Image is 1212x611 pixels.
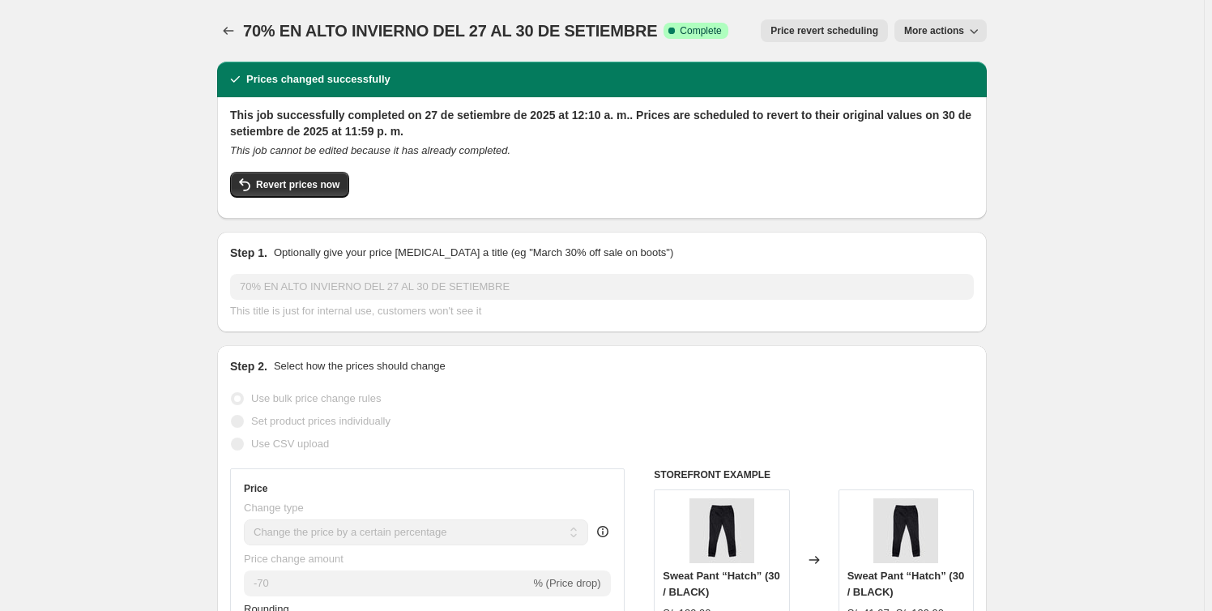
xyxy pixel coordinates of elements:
p: Optionally give your price [MEDICAL_DATA] a title (eg "March 30% off sale on boots") [274,245,673,261]
img: Sweat_Pant_Hatch_1_80x.jpg [873,498,938,563]
span: Sweat Pant “Hatch” (30 / BLACK) [663,570,780,598]
span: Use CSV upload [251,438,329,450]
button: Price revert scheduling [761,19,888,42]
span: Revert prices now [256,178,339,191]
input: 30% off holiday sale [230,274,974,300]
span: More actions [904,24,964,37]
p: Select how the prices should change [274,358,446,374]
i: This job cannot be edited because it has already completed. [230,144,510,156]
h3: Price [244,482,267,495]
span: 70% EN ALTO INVIERNO DEL 27 AL 30 DE SETIEMBRE [243,22,657,40]
span: Complete [680,24,721,37]
input: -15 [244,570,530,596]
h2: Step 2. [230,358,267,374]
h6: STOREFRONT EXAMPLE [654,468,974,481]
span: Sweat Pant “Hatch” (30 / BLACK) [847,570,965,598]
h2: Step 1. [230,245,267,261]
span: Price change amount [244,553,344,565]
span: Use bulk price change rules [251,392,381,404]
span: % (Price drop) [533,577,600,589]
span: Change type [244,502,304,514]
button: More actions [894,19,987,42]
span: This title is just for internal use, customers won't see it [230,305,481,317]
div: help [595,523,611,540]
span: Set product prices individually [251,415,390,427]
button: Revert prices now [230,172,349,198]
h2: Prices changed successfully [246,71,390,88]
img: Sweat_Pant_Hatch_1_80x.jpg [689,498,754,563]
button: Price change jobs [217,19,240,42]
span: Price revert scheduling [770,24,878,37]
h2: This job successfully completed on 27 de setiembre de 2025 at 12:10 a. m.. Prices are scheduled t... [230,107,974,139]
